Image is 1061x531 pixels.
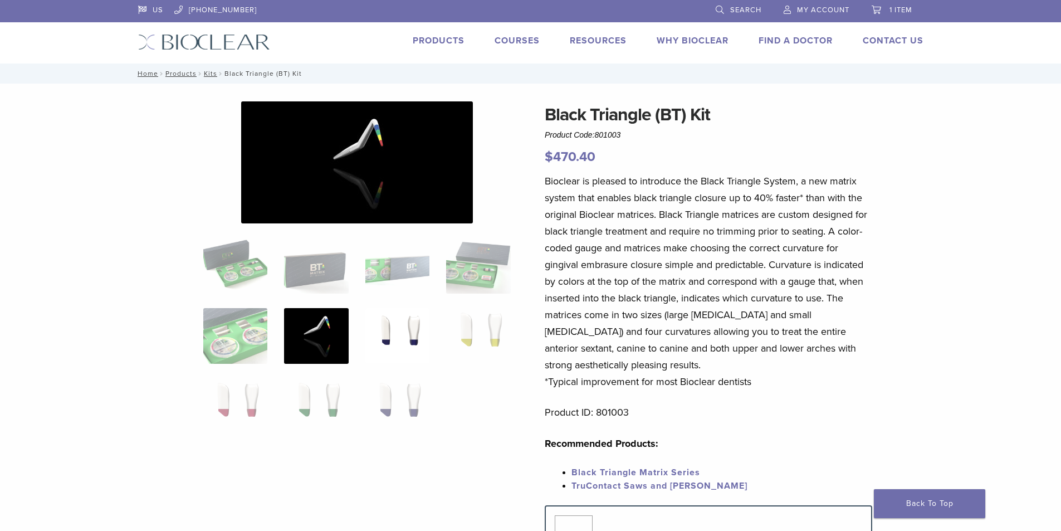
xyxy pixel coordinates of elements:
[759,35,833,46] a: Find A Doctor
[571,467,700,478] a: Black Triangle Matrix Series
[365,308,429,364] img: Black Triangle (BT) Kit - Image 7
[365,238,429,294] img: Black Triangle (BT) Kit - Image 3
[203,378,267,434] img: Black Triangle (BT) Kit - Image 9
[495,35,540,46] a: Courses
[284,238,348,294] img: Black Triangle (BT) Kit - Image 2
[570,35,627,46] a: Resources
[365,378,429,434] img: Black Triangle (BT) Kit - Image 11
[217,71,224,76] span: /
[284,378,348,434] img: Black Triangle (BT) Kit - Image 10
[446,308,510,364] img: Black Triangle (BT) Kit - Image 8
[889,6,912,14] span: 1 item
[203,308,267,364] img: Black Triangle (BT) Kit - Image 5
[204,70,217,77] a: Kits
[545,149,553,165] span: $
[446,238,510,294] img: Black Triangle (BT) Kit - Image 4
[545,101,872,128] h1: Black Triangle (BT) Kit
[874,489,985,518] a: Back To Top
[863,35,923,46] a: Contact Us
[158,71,165,76] span: /
[165,70,197,77] a: Products
[545,149,595,165] bdi: 470.40
[203,238,267,294] img: Intro-Black-Triangle-Kit-6-Copy-e1548792917662-324x324.jpg
[134,70,158,77] a: Home
[545,437,658,450] strong: Recommended Products:
[138,34,270,50] img: Bioclear
[571,480,747,491] a: TruContact Saws and [PERSON_NAME]
[241,101,473,223] img: Black Triangle (BT) Kit - Image 6
[797,6,849,14] span: My Account
[545,130,620,139] span: Product Code:
[413,35,465,46] a: Products
[130,64,932,84] nav: Black Triangle (BT) Kit
[545,404,872,421] p: Product ID: 801003
[284,308,348,364] img: Black Triangle (BT) Kit - Image 6
[595,130,621,139] span: 801003
[545,173,872,390] p: Bioclear is pleased to introduce the Black Triangle System, a new matrix system that enables blac...
[197,71,204,76] span: /
[730,6,761,14] span: Search
[657,35,728,46] a: Why Bioclear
